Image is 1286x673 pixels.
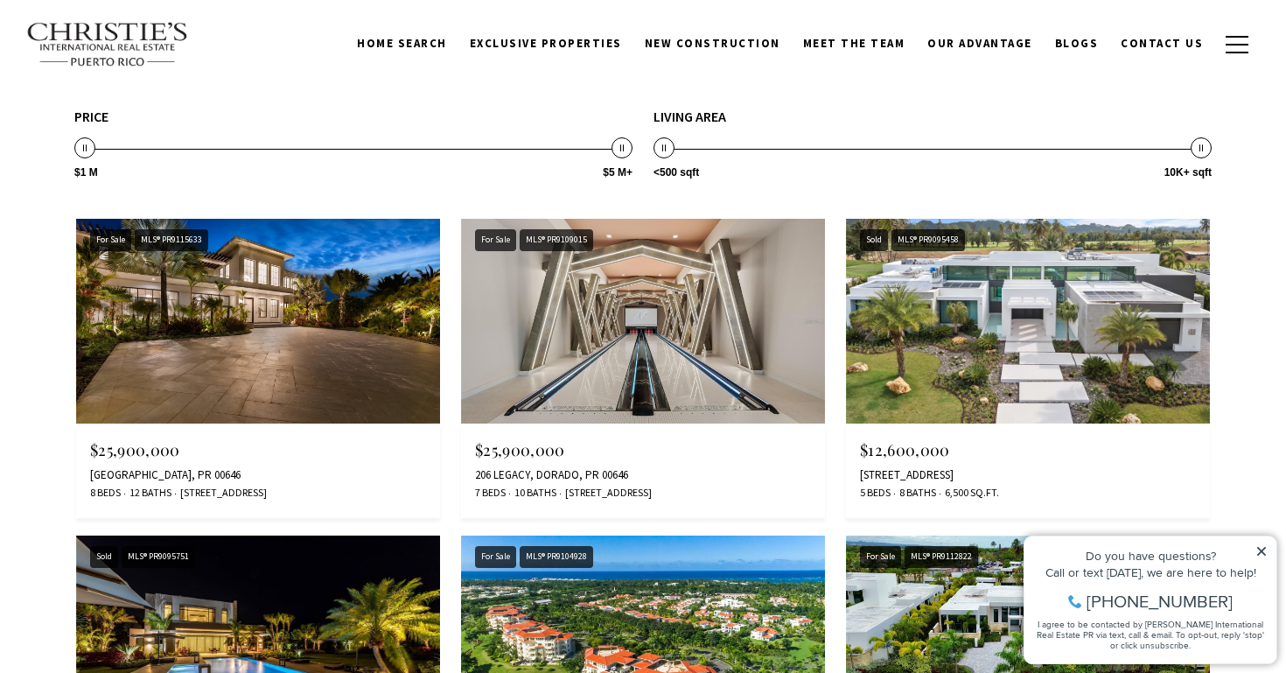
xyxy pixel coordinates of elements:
[520,546,593,568] div: MLS® PR9104928
[346,27,458,60] a: Home Search
[645,36,780,51] span: New Construction
[633,27,792,60] a: New Construction
[846,219,1210,518] a: Sold Sold MLS® PR9095458 $12,600,000 [STREET_ADDRESS] 5 Beds 8 Baths 6,500 Sq.Ft.
[653,167,699,178] span: <500 sqft
[90,439,180,460] span: $25,900,000
[90,229,131,251] div: For Sale
[76,219,440,424] img: For Sale
[860,468,1196,482] div: [STREET_ADDRESS]
[860,546,901,568] div: For Sale
[125,486,171,501] span: 12 Baths
[90,486,121,501] span: 8 Beds
[1044,27,1110,60] a: Blogs
[26,22,189,67] img: Christie's International Real Estate text transparent background
[458,27,633,60] a: Exclusive Properties
[905,546,978,568] div: MLS® PR9112822
[72,82,218,100] span: [PHONE_NUMBER]
[18,56,253,68] div: Call or text [DATE], we are here to help!
[1109,27,1214,60] a: Contact Us
[895,486,936,501] span: 8 Baths
[510,486,556,501] span: 10 Baths
[475,486,506,501] span: 7 Beds
[860,439,950,460] span: $12,600,000
[176,486,267,501] span: [STREET_ADDRESS]
[76,219,440,518] a: For Sale For Sale MLS® PR9115633 $25,900,000 [GEOGRAPHIC_DATA], PR 00646 8 Beds 12 Baths [STREET_...
[940,486,999,501] span: 6,500 Sq.Ft.
[74,167,98,178] span: $1 M
[475,468,811,482] div: 206 LEGACY, DORADO, PR 00646
[135,229,208,251] div: MLS® PR9115633
[1121,36,1203,51] span: Contact Us
[1055,36,1099,51] span: Blogs
[18,39,253,52] div: Do you have questions?
[461,219,825,424] img: For Sale
[22,108,249,141] span: I agree to be contacted by [PERSON_NAME] International Real Estate PR via text, call & email. To ...
[916,27,1044,60] a: Our Advantage
[475,546,516,568] div: For Sale
[603,167,633,178] span: $5 M+
[90,468,426,482] div: [GEOGRAPHIC_DATA], PR 00646
[520,229,593,251] div: MLS® PR9109015
[475,439,565,460] span: $25,900,000
[122,546,195,568] div: MLS® PR9095751
[561,486,652,501] span: [STREET_ADDRESS]
[470,36,622,51] span: Exclusive Properties
[846,219,1210,424] img: Sold
[860,486,891,501] span: 5 Beds
[860,229,888,251] div: Sold
[1164,167,1212,178] span: 10K+ sqft
[461,219,825,518] a: For Sale For Sale MLS® PR9109015 $25,900,000 206 LEGACY, DORADO, PR 00646 7 Beds 10 Baths [STREET...
[475,229,516,251] div: For Sale
[1214,19,1260,70] button: button
[891,229,965,251] div: MLS® PR9095458
[90,546,118,568] div: Sold
[927,36,1032,51] span: Our Advantage
[792,27,917,60] a: Meet the Team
